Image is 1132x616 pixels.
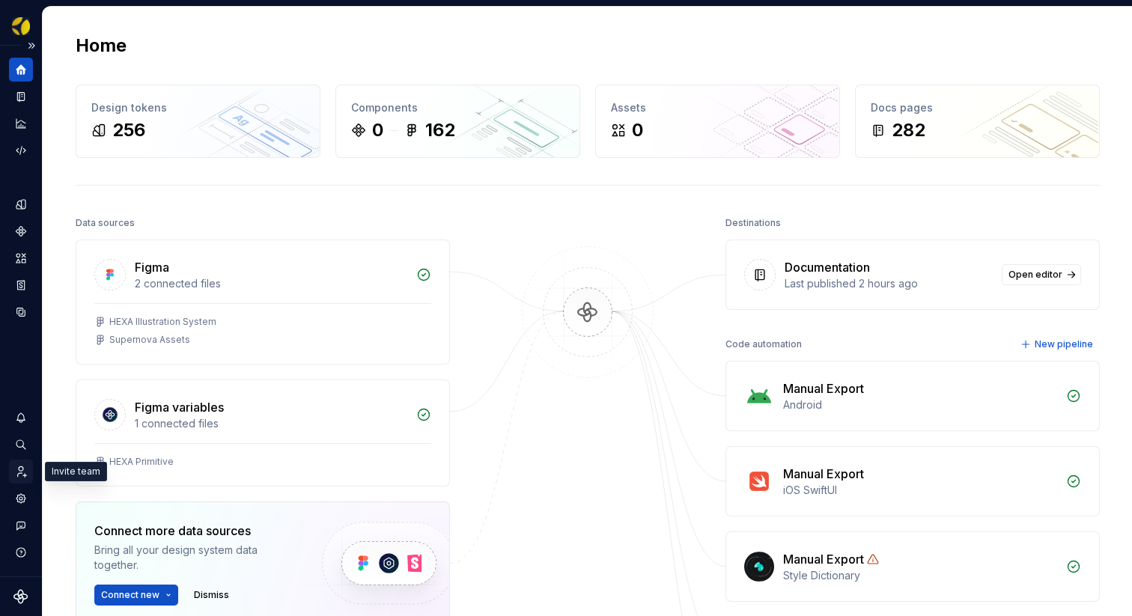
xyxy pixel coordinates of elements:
[76,85,320,158] a: Design tokens256
[9,192,33,216] a: Design tokens
[595,85,840,158] a: Assets0
[187,585,236,606] button: Dismiss
[45,462,107,481] div: Invite team
[109,316,216,328] div: HEXA Illustration System
[135,398,224,416] div: Figma variables
[785,276,993,291] div: Last published 2 hours ago
[783,568,1057,583] div: Style Dictionary
[1002,264,1081,285] a: Open editor
[9,273,33,297] a: Storybook stories
[372,118,383,142] div: 0
[135,416,407,431] div: 1 connected files
[855,85,1100,158] a: Docs pages282
[94,543,296,573] div: Bring all your design system data together.
[21,35,42,56] button: Expand sidebar
[725,213,781,234] div: Destinations
[335,85,580,158] a: Components0162
[9,58,33,82] a: Home
[351,100,565,115] div: Components
[112,118,145,142] div: 256
[632,118,643,142] div: 0
[76,213,135,234] div: Data sources
[611,100,824,115] div: Assets
[9,246,33,270] a: Assets
[9,219,33,243] a: Components
[9,112,33,135] a: Analytics
[94,522,296,540] div: Connect more data sources
[109,334,190,346] div: Supernova Assets
[91,100,305,115] div: Design tokens
[9,513,33,537] button: Contact support
[109,456,174,468] div: HEXA Primitive
[13,589,28,604] svg: Supernova Logo
[783,550,864,568] div: Manual Export
[783,379,864,397] div: Manual Export
[783,483,1057,498] div: iOS SwiftUI
[725,334,802,355] div: Code automation
[76,240,450,365] a: Figma2 connected filesHEXA Illustration SystemSupernova Assets
[425,118,455,142] div: 162
[1008,269,1062,281] span: Open editor
[871,100,1084,115] div: Docs pages
[9,138,33,162] a: Code automation
[101,589,159,601] span: Connect new
[12,17,30,35] img: a56d5fbf-f8ab-4a39-9705-6fc7187585ab.png
[1035,338,1093,350] span: New pipeline
[135,276,407,291] div: 2 connected files
[76,34,127,58] h2: Home
[783,397,1057,412] div: Android
[94,585,178,606] button: Connect new
[785,258,870,276] div: Documentation
[783,465,864,483] div: Manual Export
[76,379,450,487] a: Figma variables1 connected filesHEXA Primitive
[9,406,33,430] button: Notifications
[9,487,33,510] a: Settings
[9,85,33,109] a: Documentation
[9,433,33,457] button: Search ⌘K
[9,300,33,324] a: Data sources
[9,460,33,484] a: Invite team
[194,589,229,601] span: Dismiss
[135,258,169,276] div: Figma
[892,118,925,142] div: 282
[1016,334,1100,355] button: New pipeline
